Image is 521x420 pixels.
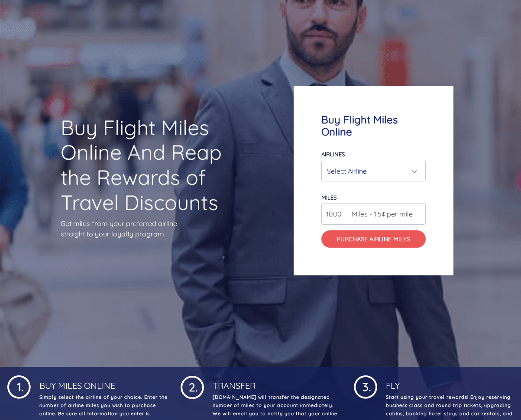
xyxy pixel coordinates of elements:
[321,151,345,158] label: Airlines
[321,160,426,181] button: Select Airline
[321,194,337,201] label: miles
[321,230,426,248] button: Purchase Airline Miles
[384,374,514,391] h4: Fly
[321,113,426,139] h4: Buy Flight Miles Online
[7,374,31,399] img: 1
[347,209,413,219] span: Miles - 1.5¢ per mile
[327,163,415,179] div: Select Airline
[181,374,204,399] img: 1
[61,115,227,215] h1: Buy Flight Miles Online And Reap the Rewards of Travel Discounts
[38,374,168,391] h4: Buy Miles Online
[354,374,377,399] img: 1
[61,218,227,239] p: Get miles from your preferred airline straight to your loyalty program
[211,374,341,391] h4: Transfer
